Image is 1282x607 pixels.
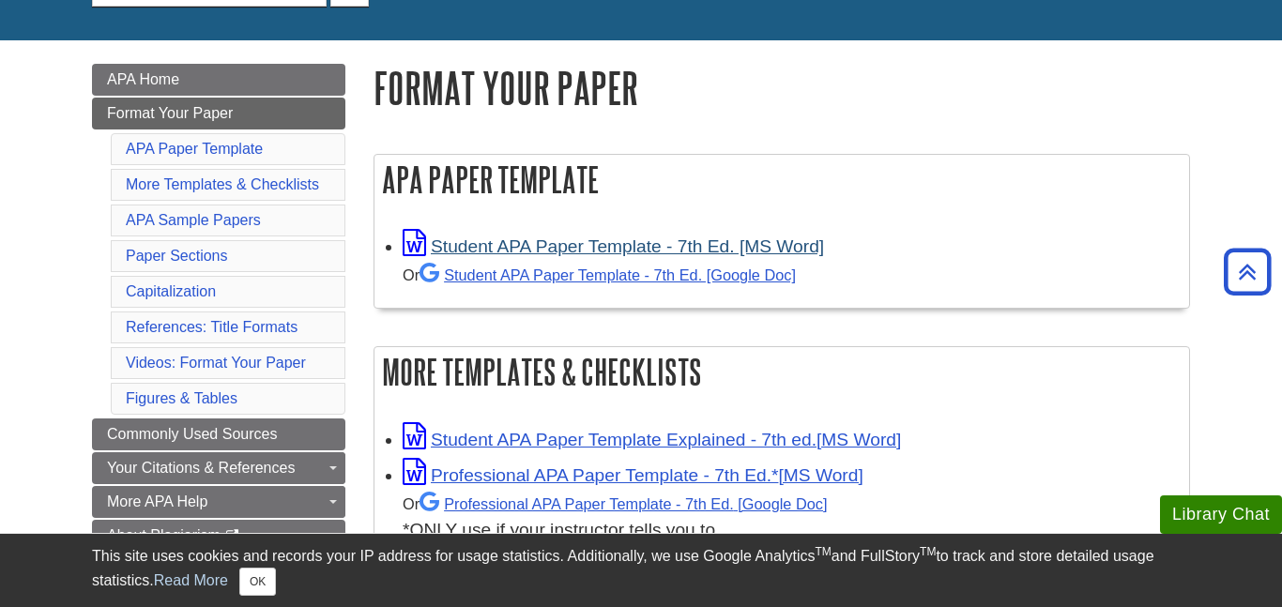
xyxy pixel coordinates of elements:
[403,495,827,512] small: Or
[92,98,345,129] a: Format Your Paper
[107,426,277,442] span: Commonly Used Sources
[374,64,1190,112] h1: Format Your Paper
[1160,495,1282,534] button: Library Chat
[92,418,345,450] a: Commonly Used Sources
[126,176,319,192] a: More Templates & Checklists
[107,105,233,121] span: Format Your Paper
[126,283,216,299] a: Capitalization
[92,545,1190,596] div: This site uses cookies and records your IP address for usage statistics. Additionally, we use Goo...
[224,530,240,542] i: This link opens in a new window
[239,568,276,596] button: Close
[92,520,345,552] a: About Plagiarism
[374,347,1189,397] h2: More Templates & Checklists
[92,64,345,552] div: Guide Page Menu
[403,490,1180,545] div: *ONLY use if your instructor tells you to
[374,155,1189,205] h2: APA Paper Template
[126,390,237,406] a: Figures & Tables
[403,430,901,449] a: Link opens in new window
[403,465,863,485] a: Link opens in new window
[815,545,831,558] sup: TM
[92,486,345,518] a: More APA Help
[126,248,228,264] a: Paper Sections
[1217,259,1277,284] a: Back to Top
[420,266,796,283] a: Student APA Paper Template - 7th Ed. [Google Doc]
[920,545,936,558] sup: TM
[403,236,824,256] a: Link opens in new window
[403,266,796,283] small: Or
[154,572,228,588] a: Read More
[92,64,345,96] a: APA Home
[126,319,298,335] a: References: Title Formats
[126,212,261,228] a: APA Sample Papers
[107,527,221,543] span: About Plagiarism
[126,355,306,371] a: Videos: Format Your Paper
[107,71,179,87] span: APA Home
[420,495,827,512] a: Professional APA Paper Template - 7th Ed.
[126,141,263,157] a: APA Paper Template
[92,452,345,484] a: Your Citations & References
[107,493,207,509] span: More APA Help
[107,460,295,476] span: Your Citations & References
